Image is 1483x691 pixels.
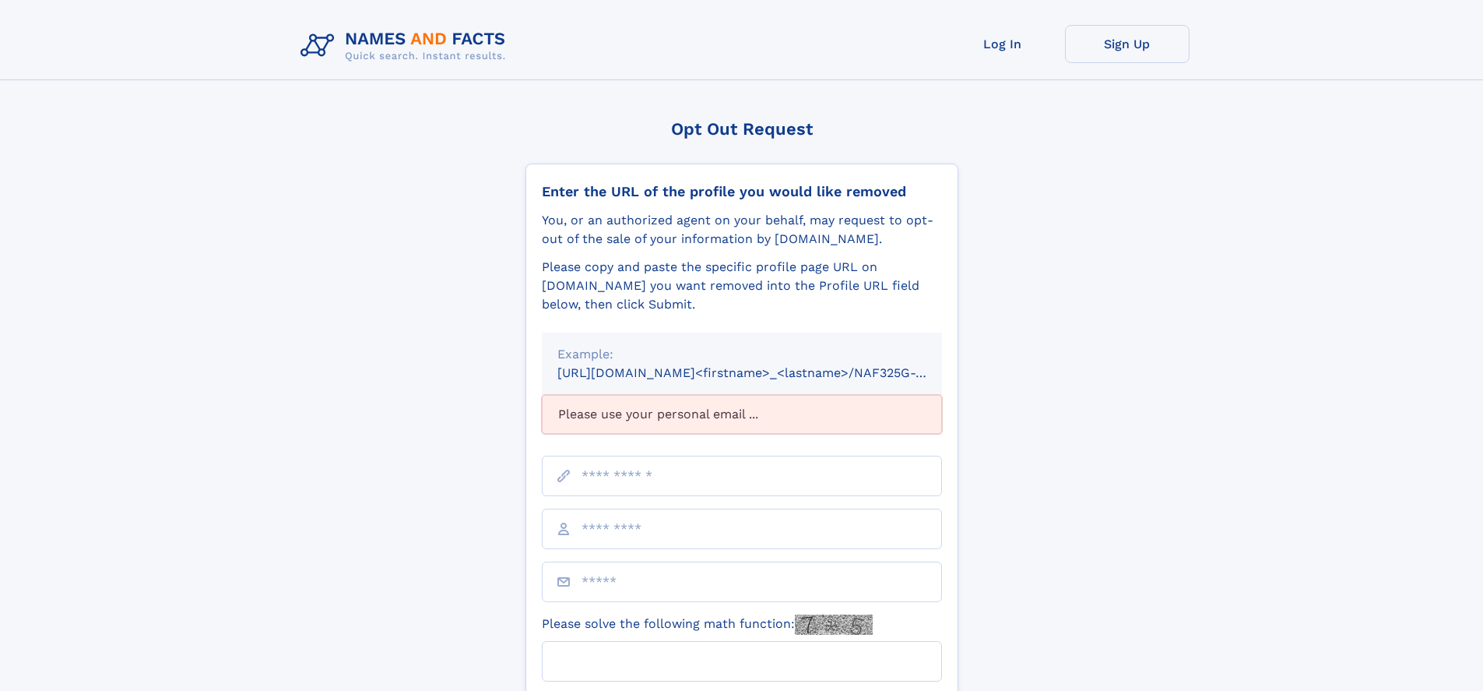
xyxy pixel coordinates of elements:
a: Sign Up [1065,25,1190,63]
a: Log In [940,25,1065,63]
label: Please solve the following math function: [542,615,873,635]
div: Please copy and paste the specific profile page URL on [DOMAIN_NAME] you want removed into the Pr... [542,258,942,314]
div: Example: [557,345,926,364]
div: You, or an authorized agent on your behalf, may request to opt-out of the sale of your informatio... [542,211,942,249]
div: Enter the URL of the profile you would like removed [542,183,942,200]
div: Opt Out Request [525,119,958,139]
div: Please use your personal email ... [542,395,942,434]
small: [URL][DOMAIN_NAME]<firstname>_<lastname>/NAF325G-xxxxxxxx [557,365,972,380]
img: Logo Names and Facts [294,25,518,67]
